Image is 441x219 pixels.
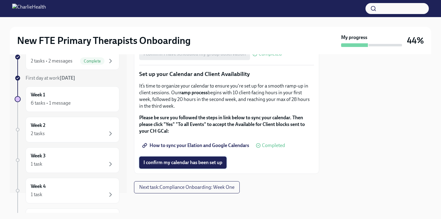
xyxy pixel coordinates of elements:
[31,130,45,137] div: 2 tasks
[80,59,104,63] span: Complete
[31,100,71,106] div: 6 tasks • 1 message
[60,75,75,81] strong: [DATE]
[139,156,227,169] button: I confirm my calendar has been set up
[139,70,314,78] p: Set up your Calendar and Client Availability
[12,4,46,13] img: CharlieHealth
[15,44,119,70] a: Week -12 tasks • 2 messagesComplete
[259,52,282,56] span: Completed
[341,34,367,41] strong: My progress
[15,147,119,173] a: Week 31 task
[143,160,222,166] span: I confirm my calendar has been set up
[17,34,191,47] h2: New FTE Primary Therapists Onboarding
[139,83,314,109] p: It’s time to organize your calendar to ensure you're set up for a smooth ramp-up in client sessio...
[31,161,42,167] div: 1 task
[31,153,46,159] h6: Week 3
[139,139,253,152] a: How to sync your Elation and Google Calendars
[31,183,46,190] h6: Week 4
[15,75,119,81] a: First day at work[DATE]
[139,115,305,134] strong: Please be sure you followed the steps in link below to sync your calendar. Then please click "Yes...
[139,184,235,190] span: Next task : Compliance Onboarding: Week One
[143,142,249,149] span: How to sync your Elation and Google Calendars
[26,75,75,81] span: First day at work
[31,191,42,198] div: 1 task
[31,92,45,98] h6: Week 1
[407,35,424,46] h3: 44%
[15,178,119,203] a: Week 41 task
[15,117,119,142] a: Week 22 tasks
[31,58,72,64] div: 2 tasks • 2 messages
[31,122,45,129] h6: Week 2
[262,143,285,148] span: Completed
[134,181,240,193] button: Next task:Compliance Onboarding: Week One
[179,90,208,95] strong: ramp process
[15,86,119,112] a: Week 16 tasks • 1 message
